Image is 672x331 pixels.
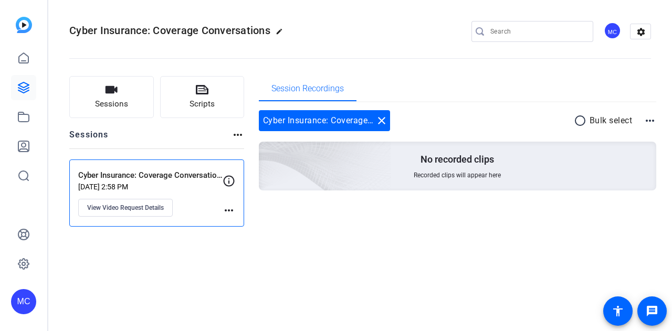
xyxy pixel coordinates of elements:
[232,129,244,141] mat-icon: more_horiz
[604,22,621,39] div: MC
[490,25,585,38] input: Search
[190,98,215,110] span: Scripts
[16,17,32,33] img: blue-gradient.svg
[375,114,388,127] mat-icon: close
[612,305,624,317] mat-icon: accessibility
[604,22,622,40] ngx-avatar: Mylene Cooke
[87,204,164,212] span: View Video Request Details
[223,204,235,217] mat-icon: more_horiz
[590,114,633,127] p: Bulk select
[69,24,270,37] span: Cyber Insurance: Coverage Conversations
[574,114,590,127] mat-icon: radio_button_unchecked
[78,169,223,181] p: Cyber Insurance: Coverage Conversations ([GEOGRAPHIC_DATA])
[160,76,245,118] button: Scripts
[259,110,390,131] div: Cyber Insurance: Coverage Conversations ([GEOGRAPHIC_DATA])
[69,76,154,118] button: Sessions
[271,84,344,93] span: Session Recordings
[644,114,656,127] mat-icon: more_horiz
[69,129,109,148] h2: Sessions
[11,289,36,314] div: MC
[631,24,652,40] mat-icon: settings
[78,199,173,217] button: View Video Request Details
[141,38,392,265] img: embarkstudio-empty-session.png
[95,98,128,110] span: Sessions
[421,153,494,166] p: No recorded clips
[78,183,223,191] p: [DATE] 2:58 PM
[276,28,288,40] mat-icon: edit
[646,305,658,317] mat-icon: message
[414,171,501,179] span: Recorded clips will appear here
